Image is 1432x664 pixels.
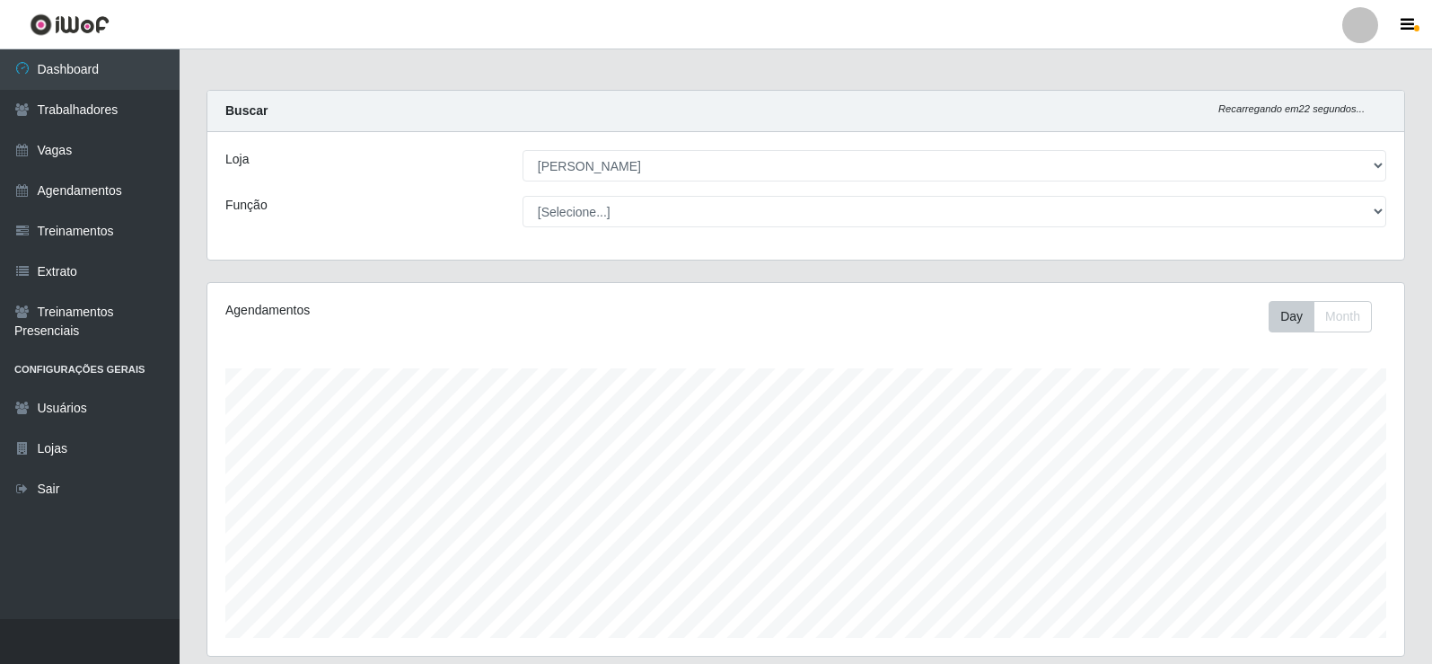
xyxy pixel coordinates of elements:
button: Day [1269,301,1314,332]
strong: Buscar [225,103,268,118]
label: Função [225,196,268,215]
img: CoreUI Logo [30,13,110,36]
button: Month [1313,301,1372,332]
div: Toolbar with button groups [1269,301,1386,332]
i: Recarregando em 22 segundos... [1218,103,1365,114]
div: Agendamentos [225,301,693,320]
label: Loja [225,150,249,169]
div: First group [1269,301,1372,332]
